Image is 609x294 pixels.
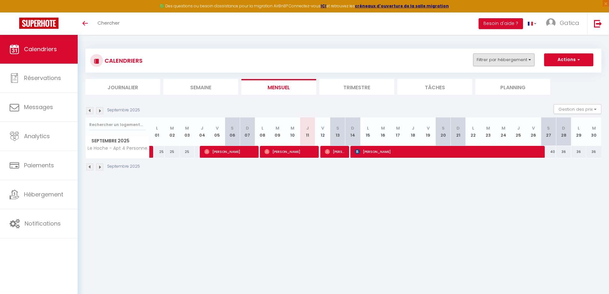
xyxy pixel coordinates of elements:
[420,117,435,146] th: 19
[231,125,234,131] abbr: S
[107,107,140,113] p: Septembre 2025
[541,12,587,35] a: ... Gatica
[427,125,430,131] abbr: V
[201,125,203,131] abbr: J
[412,125,414,131] abbr: J
[475,79,550,95] li: Planning
[546,18,556,28] img: ...
[396,125,400,131] abbr: M
[300,117,315,146] th: 11
[210,117,225,146] th: 05
[586,117,601,146] th: 30
[571,117,586,146] th: 29
[262,125,263,131] abbr: L
[592,125,596,131] abbr: M
[355,146,540,158] span: [PERSON_NAME]
[156,125,158,131] abbr: L
[556,146,571,158] div: 36
[87,146,151,151] span: Le Hoche - Apt 4 Personnes, 1 ch, Proche Gare
[457,125,460,131] abbr: D
[556,117,571,146] th: 28
[351,125,354,131] abbr: D
[517,125,520,131] abbr: J
[586,146,601,158] div: 36
[442,125,445,131] abbr: S
[375,117,390,146] th: 16
[511,117,526,146] th: 25
[571,146,586,158] div: 36
[180,117,195,146] th: 03
[24,190,63,198] span: Hébergement
[544,53,593,66] button: Actions
[98,20,120,26] span: Chercher
[216,125,219,131] abbr: V
[180,146,195,158] div: 25
[554,104,601,114] button: Gestion des prix
[107,163,140,170] p: Septembre 2025
[24,74,61,82] span: Réservations
[25,219,61,227] span: Notifications
[560,19,579,27] span: Gatica
[24,161,54,169] span: Paiements
[315,117,330,146] th: 12
[541,117,556,146] th: 27
[24,103,53,111] span: Messages
[285,117,300,146] th: 10
[150,146,165,158] div: 25
[381,125,385,131] abbr: M
[241,79,316,95] li: Mensuel
[582,265,604,289] iframe: Chat
[472,125,474,131] abbr: L
[578,125,580,131] abbr: L
[93,12,124,35] a: Chercher
[473,53,535,66] button: Filtrer par hébergement
[103,53,143,68] h3: CALENDRIERS
[276,125,279,131] abbr: M
[321,3,326,9] strong: ICI
[165,117,180,146] th: 02
[306,125,309,131] abbr: J
[451,117,466,146] th: 21
[291,125,294,131] abbr: M
[355,3,449,9] a: créneaux d'ouverture de la salle migration
[255,117,270,146] th: 08
[185,125,189,131] abbr: M
[397,79,472,95] li: Tâches
[360,117,375,146] th: 15
[204,146,254,158] span: [PERSON_NAME]
[486,125,490,131] abbr: M
[325,146,345,158] span: [PERSON_NAME]
[390,117,405,146] th: 17
[270,117,285,146] th: 09
[367,125,369,131] abbr: L
[24,45,57,53] span: Calendriers
[466,117,481,146] th: 22
[319,79,394,95] li: Trimestre
[532,125,535,131] abbr: V
[19,18,59,29] img: Super Booking
[246,125,249,131] abbr: D
[526,117,541,146] th: 26
[170,125,174,131] abbr: M
[479,18,523,29] button: Besoin d'aide ?
[502,125,505,131] abbr: M
[86,136,149,146] span: Septembre 2025
[562,125,565,131] abbr: D
[163,79,238,95] li: Semaine
[547,125,550,131] abbr: S
[436,117,451,146] th: 20
[89,119,146,131] input: Rechercher un logement...
[336,125,339,131] abbr: S
[5,3,24,22] button: Ouvrir le widget de chat LiveChat
[405,117,420,146] th: 18
[264,146,315,158] span: [PERSON_NAME]
[240,117,255,146] th: 07
[321,125,324,131] abbr: V
[85,79,160,95] li: Journalier
[481,117,496,146] th: 23
[24,132,50,140] span: Analytics
[225,117,240,146] th: 06
[165,146,180,158] div: 25
[195,117,210,146] th: 04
